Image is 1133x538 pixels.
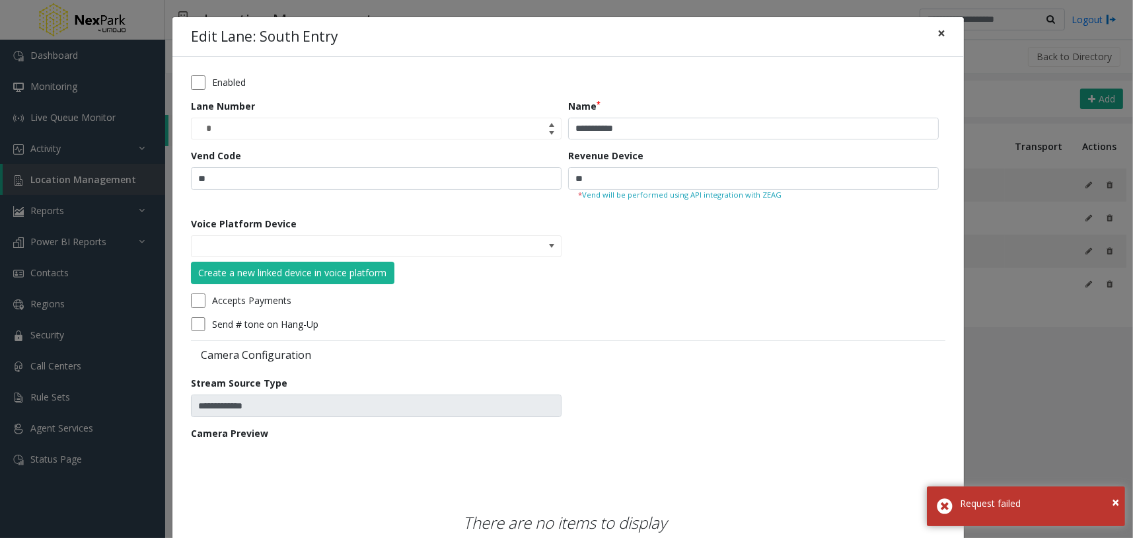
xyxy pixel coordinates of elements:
[191,426,268,440] label: Camera Preview
[928,17,955,50] button: Close
[578,190,929,201] small: Vend will be performed using API integration with ZEAG
[568,99,601,113] label: Name
[192,236,487,257] input: NO DATA FOUND
[191,262,394,284] button: Create a new linked device in voice platform
[191,26,338,48] h4: Edit Lane: South Entry
[568,149,643,163] label: Revenue Device
[212,293,291,307] label: Accepts Payments
[212,75,246,89] label: Enabled
[960,496,1115,510] div: Request failed
[542,129,561,139] span: Decrease value
[191,376,287,390] label: Stream Source Type
[937,24,945,42] span: ×
[199,266,387,280] div: Create a new linked device in voice platform
[191,348,565,362] label: Camera Configuration
[1112,492,1119,512] button: Close
[191,217,297,231] label: Voice Platform Device
[191,99,255,113] label: Lane Number
[1112,493,1119,511] span: ×
[542,118,561,129] span: Increase value
[212,317,318,331] label: Send # tone on Hang-Up
[191,149,241,163] label: Vend Code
